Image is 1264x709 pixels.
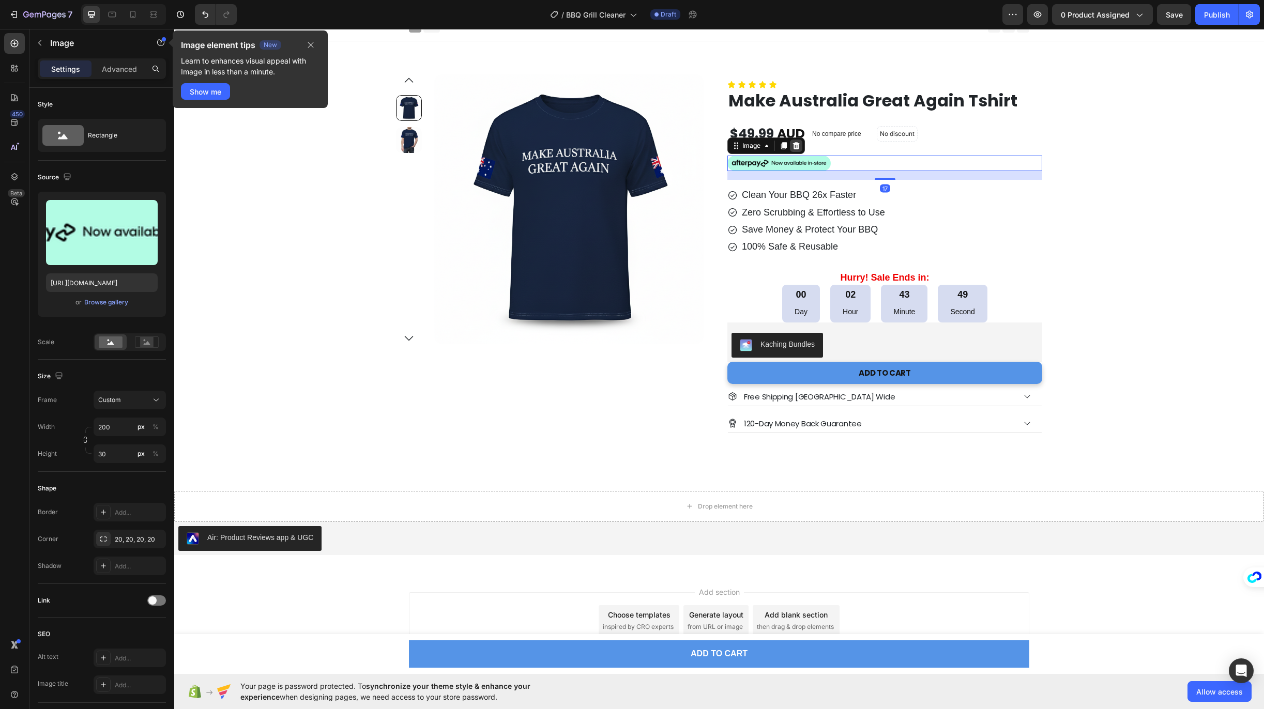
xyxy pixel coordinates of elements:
div: Style [38,100,53,109]
div: ADD TO CART [684,337,737,351]
div: Shape [38,484,56,493]
div: 17 [706,155,716,163]
div: px [138,422,145,431]
div: 450 [10,110,25,118]
div: Add... [115,681,163,690]
p: Clean Your BBQ 26x Faster [568,160,711,172]
button: Save [1157,4,1191,25]
div: Kaching Bundles [586,310,641,321]
div: 02 [668,260,684,272]
div: Image [566,112,588,121]
div: Corner [38,534,58,544]
button: Allow access [1187,681,1252,702]
p: 120-Day Money Back Guarantee [570,388,688,402]
div: 00 [620,260,633,272]
div: Border [38,507,58,517]
div: Add... [115,654,163,663]
p: No discount [706,100,740,110]
button: 7 [4,4,77,25]
p: Advanced [102,64,137,74]
button: ADD TO CART [553,333,868,355]
div: Undo/Redo [195,4,237,25]
div: Link [38,596,50,605]
p: Free Shipping [GEOGRAPHIC_DATA] Wide [570,361,721,375]
input: px% [94,444,166,463]
p: Settings [51,64,80,74]
button: px [149,421,162,433]
div: Choose templates [434,580,496,591]
span: synchronize your theme style & enhance your experience [240,682,530,701]
img: preview-image [46,200,158,265]
div: $49.99 [555,96,601,115]
button: Publish [1195,4,1239,25]
p: No compare price [638,102,687,108]
p: Save Money & Protect Your BBQ [568,195,711,207]
span: Save [1166,10,1183,19]
button: Air: Product Reviews app & UGC [4,497,147,522]
input: px% [94,418,166,436]
button: Carousel Back Arrow [229,45,241,58]
button: 0 product assigned [1052,4,1153,25]
div: 43 [719,260,741,272]
span: Custom [98,395,121,405]
label: Frame [38,395,57,405]
div: Source [38,171,73,184]
div: 49 [776,260,800,272]
div: Scale [38,337,54,347]
span: / [561,9,564,20]
div: Beta [8,189,25,197]
span: BBQ Grill Cleaner [566,9,626,20]
p: Minute [719,276,741,289]
button: px [149,448,162,460]
div: Browse gallery [84,298,128,307]
div: Alt text [38,652,58,661]
p: Image [50,37,138,49]
div: Image title [38,679,68,688]
div: ADD TO CART [516,618,573,633]
button: Custom [94,391,166,409]
button: % [135,448,147,460]
h1: Make Australia Great Again Tshirt [553,60,868,84]
div: Air: Product Reviews app & UGC [33,503,139,514]
span: inspired by CRO experts [429,593,499,603]
button: Browse gallery [84,297,129,307]
img: CJbfpYa_9oYDEAE=.jpeg [12,503,25,516]
p: AUD [603,97,631,114]
span: Draft [661,10,676,19]
button: % [135,421,147,433]
div: Add blank section [590,580,653,591]
div: Size [38,369,65,383]
img: KachingBundles.png [566,310,578,322]
p: Day [620,276,633,289]
div: Add... [115,562,163,571]
button: ADD TO CART [235,611,855,639]
p: 7 [68,8,72,21]
img: gempages_586236655627666267-ed1c571b-5004-452f-baf3-b7d20e3e07f0.png [553,127,657,142]
label: Height [38,449,57,458]
label: Width [38,422,55,431]
h2: Hurry! Sale Ends in: [553,242,868,256]
span: from URL or image [513,593,569,603]
div: Drop element here [524,473,578,482]
span: or [75,296,82,309]
p: Second [776,276,800,289]
div: Open Intercom Messenger [1229,658,1254,683]
div: % [153,449,159,458]
p: 100% Safe & Reusable [568,212,711,224]
span: Your page is password protected. To when designing pages, we need access to your store password. [240,681,571,702]
span: then drag & drop elements [583,593,660,603]
div: % [153,422,159,431]
p: Zero Scrubbing & Effortless to Use [568,178,711,190]
div: 20, 20, 20, 20 [115,535,163,544]
div: Shadow [38,561,62,571]
span: 0 product assigned [1061,9,1130,20]
div: SEO [38,629,50,639]
button: Carousel Next Arrow [229,303,241,315]
span: Allow access [1196,686,1243,697]
input: https://example.com/image.jpg [46,273,158,292]
div: Add... [115,508,163,517]
span: Add section [521,558,570,568]
button: Kaching Bundles [557,304,649,329]
div: Rectangle [88,124,151,147]
div: px [138,449,145,458]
